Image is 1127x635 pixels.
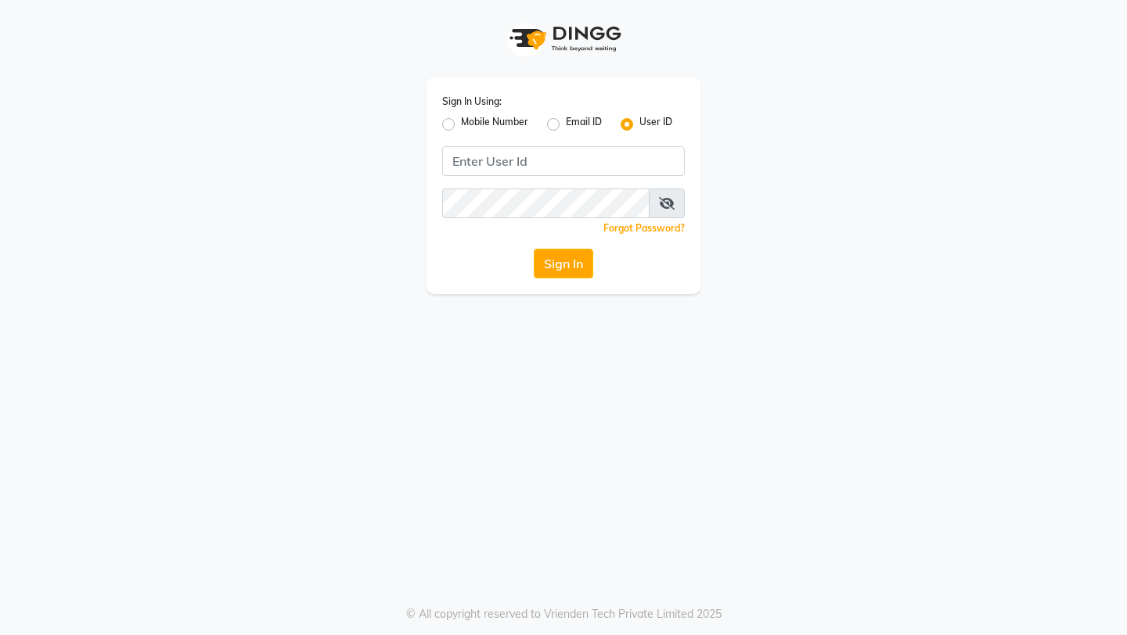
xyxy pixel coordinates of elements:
[501,16,626,62] img: logo1.svg
[461,115,528,134] label: Mobile Number
[566,115,602,134] label: Email ID
[442,188,650,218] input: Username
[603,222,685,234] a: Forgot Password?
[442,146,685,176] input: Username
[534,249,593,278] button: Sign In
[639,115,672,134] label: User ID
[442,95,502,109] label: Sign In Using:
